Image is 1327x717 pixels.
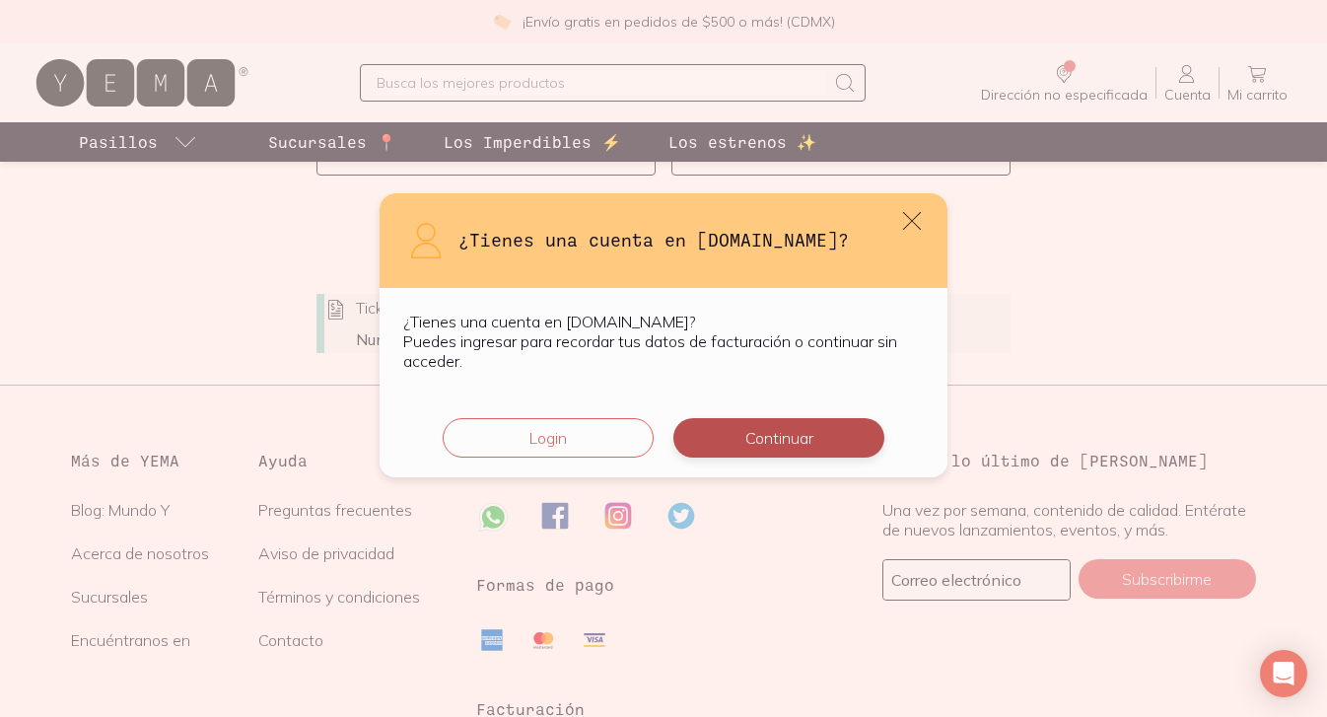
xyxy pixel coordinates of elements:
h3: ¿Tienes una cuenta en [DOMAIN_NAME]? [458,227,924,252]
button: Login [443,418,654,458]
p: ¿Tienes una cuenta en [DOMAIN_NAME]? Puedes ingresar para recordar tus datos de facturación o con... [403,312,924,371]
button: Continuar [673,418,884,458]
div: Open Intercom Messenger [1260,650,1307,697]
div: default [380,193,947,477]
